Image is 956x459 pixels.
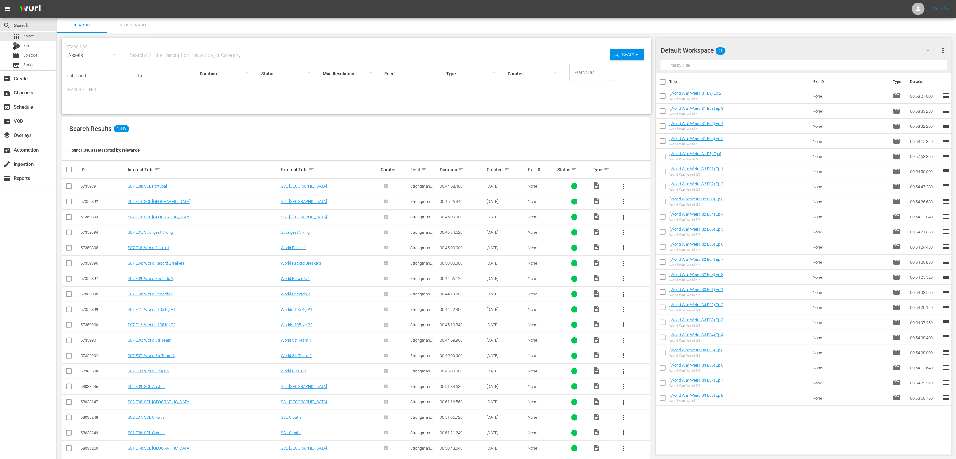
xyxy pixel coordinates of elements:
[458,167,464,172] span: sort
[669,242,723,247] a: (World War Weird S2 E06) Ep 6
[942,182,950,190] span: reorder
[669,157,721,161] div: World War Weird S1
[4,5,11,13] span: menu
[504,167,510,172] span: sort
[3,89,11,97] span: Channels
[908,88,942,104] td: 00:58:27.600
[440,199,485,204] div: 00:45:26.440
[616,225,632,240] button: more_vert
[893,243,900,251] span: Episode
[669,197,723,201] a: (World War Weird S2 E03) Ep 3
[593,290,600,297] span: Video
[810,119,890,134] td: None
[80,230,126,235] div: 57359894
[620,213,628,221] span: more_vert
[80,338,126,343] div: 57359901
[942,213,950,220] span: reorder
[669,97,721,101] div: World War Weird S1
[487,338,526,343] div: [DATE]
[410,307,433,321] span: Strongman Champions League
[128,292,173,296] a: S07 E10: World Records 2
[669,248,723,252] div: World War Weird S2
[487,199,526,204] div: [DATE]
[23,33,34,39] span: Asset
[128,384,165,389] a: S02 E09: SCL Austria
[669,293,723,297] div: World War Weird S3
[942,198,950,205] span: reorder
[15,2,45,16] img: ans4CAIJ8jUAAAAAAAAAAAAAAAAAAAAAAAAgQb4GAAAAAAAAAAAAAAAAAAAAAAAAJMjXAAAAAAAAAAAAAAAAAAAAAAAAgAT5G...
[942,258,950,266] span: reorder
[13,52,20,59] span: Episode
[942,333,950,341] span: reorder
[893,183,900,190] span: Episode
[281,245,306,250] a: World Finals 1
[13,61,20,69] span: Series
[440,166,485,173] div: Duration
[616,179,632,194] button: more_vert
[942,152,950,160] span: reorder
[3,22,11,29] span: Search
[528,322,556,327] div: None
[893,304,900,311] span: Episode
[669,212,723,216] a: (World War Weird S2 E04) Ep 4
[487,292,526,296] div: [DATE]
[487,230,526,235] div: [DATE]
[571,167,577,172] span: sort
[669,136,723,141] a: (World War Weird S1 E05) Ep 5
[669,323,723,327] div: World War Weird S3
[421,167,427,172] span: sort
[620,352,628,360] span: more_vert
[80,245,126,250] div: 57359895
[908,239,942,255] td: 00:54:24.480
[128,415,165,420] a: S02 E07: SCL Croatia
[13,32,20,40] span: Asset
[810,270,890,285] td: None
[810,73,889,91] th: Ext. ID
[669,188,723,192] div: World War Weird S2
[810,164,890,179] td: None
[620,244,628,252] span: more_vert
[810,224,890,239] td: None
[557,166,591,173] div: Status
[669,73,810,91] th: Title
[128,446,190,451] a: S01 E14: SCL [GEOGRAPHIC_DATA]
[908,164,942,179] td: 00:54:50.000
[3,75,11,82] span: Create
[528,184,556,188] div: None
[281,307,312,312] a: Worlds 105 Kg P1
[939,47,947,54] span: more_vert
[669,121,723,126] a: (World War Weird S1 E04) Ep 4
[942,122,950,130] span: reorder
[128,184,167,188] a: S07 E08: SCL Portugal
[908,209,942,224] td: 00:54:12.040
[810,285,890,300] td: None
[616,302,632,317] button: more_vert
[908,330,942,345] td: 00:54:08.400
[669,348,723,352] a: (World War Weird S3 E05) Ep 5
[128,215,190,219] a: S07 E13: SCL [GEOGRAPHIC_DATA]
[908,104,942,119] td: 00:58:33.280
[440,245,485,250] div: 00:45:00.000
[281,166,379,173] div: External Title
[893,273,900,281] span: Episode
[669,363,723,367] a: (World War Weird S3 E06) Ep 6
[281,276,310,281] a: World Records 1
[128,276,173,281] a: S07 E09: World Records 1
[281,184,327,188] a: SCL [GEOGRAPHIC_DATA]
[942,228,950,235] span: reorder
[60,22,103,29] span: Search
[80,276,126,281] div: 57359897
[669,227,723,232] a: (World War Weird S2 E05) Ep 5
[593,166,615,173] div: Type
[942,107,950,115] span: reorder
[716,44,726,58] span: 21
[810,315,890,330] td: None
[934,6,950,11] a: Sign Out
[593,321,600,328] span: Video
[528,307,556,312] div: None
[440,307,485,312] div: 00:44:22.400
[440,230,485,235] div: 00:46:34.520
[616,210,632,225] button: more_vert
[128,353,175,358] a: S07 E07: World Str Team 2
[128,166,279,173] div: Internal Title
